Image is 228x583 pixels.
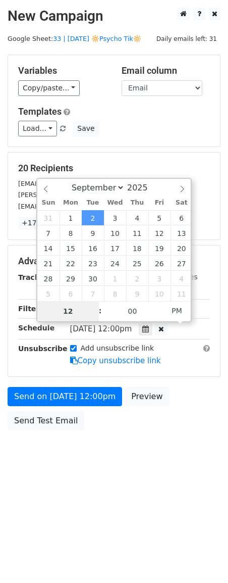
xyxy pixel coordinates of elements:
small: [EMAIL_ADDRESS][DOMAIN_NAME] [18,203,131,210]
span: September 8, 2025 [60,225,82,240]
a: Preview [125,387,169,406]
a: +17 more [18,217,61,229]
span: September 3, 2025 [104,210,126,225]
span: September 10, 2025 [104,225,126,240]
span: September 29, 2025 [60,271,82,286]
input: Year [125,183,161,192]
h2: New Campaign [8,8,220,25]
span: October 5, 2025 [37,286,60,301]
label: Add unsubscribe link [81,343,154,354]
span: September 23, 2025 [82,256,104,271]
span: September 12, 2025 [148,225,170,240]
span: September 19, 2025 [148,240,170,256]
small: Google Sheet: [8,35,141,42]
span: September 15, 2025 [60,240,82,256]
span: September 22, 2025 [60,256,82,271]
span: October 4, 2025 [170,271,193,286]
span: September 18, 2025 [126,240,148,256]
a: Daily emails left: 31 [153,35,220,42]
strong: Unsubscribe [18,345,68,353]
label: UTM Codes [158,272,197,282]
span: October 7, 2025 [82,286,104,301]
span: October 6, 2025 [60,286,82,301]
span: September 11, 2025 [126,225,148,240]
span: August 31, 2025 [37,210,60,225]
strong: Filters [18,305,44,313]
small: [EMAIL_ADDRESS][DOMAIN_NAME] [18,180,131,187]
span: September 27, 2025 [170,256,193,271]
span: September 25, 2025 [126,256,148,271]
span: September 5, 2025 [148,210,170,225]
a: Copy unsubscribe link [70,356,161,365]
span: September 6, 2025 [170,210,193,225]
iframe: Chat Widget [178,535,228,583]
a: 33 | [DATE] 🔆Psycho Tik🔆 [53,35,141,42]
span: September 30, 2025 [82,271,104,286]
a: Copy/paste... [18,80,80,96]
span: [DATE] 12:00pm [70,324,132,333]
span: September 28, 2025 [37,271,60,286]
span: Click to toggle [163,301,191,321]
span: Sun [37,200,60,206]
h5: Email column [122,65,210,76]
span: October 2, 2025 [126,271,148,286]
span: Daily emails left: 31 [153,33,220,44]
span: September 14, 2025 [37,240,60,256]
span: September 16, 2025 [82,240,104,256]
h5: 20 Recipients [18,163,210,174]
span: September 21, 2025 [37,256,60,271]
span: September 13, 2025 [170,225,193,240]
strong: Tracking [18,273,52,281]
a: Load... [18,121,57,136]
strong: Schedule [18,324,54,332]
input: Hour [37,301,99,321]
span: : [99,301,102,321]
span: September 20, 2025 [170,240,193,256]
span: Wed [104,200,126,206]
span: October 11, 2025 [170,286,193,301]
a: Templates [18,106,62,117]
span: Fri [148,200,170,206]
h5: Variables [18,65,106,76]
span: September 4, 2025 [126,210,148,225]
a: Send on [DATE] 12:00pm [8,387,122,406]
span: October 1, 2025 [104,271,126,286]
span: Tue [82,200,104,206]
span: September 9, 2025 [82,225,104,240]
small: [PERSON_NAME][EMAIL_ADDRESS][DOMAIN_NAME] [18,191,184,199]
button: Save [73,121,99,136]
h5: Advanced [18,256,210,267]
span: September 17, 2025 [104,240,126,256]
a: Send Test Email [8,411,84,430]
span: October 3, 2025 [148,271,170,286]
span: Thu [126,200,148,206]
span: October 10, 2025 [148,286,170,301]
span: September 2, 2025 [82,210,104,225]
span: September 7, 2025 [37,225,60,240]
span: October 8, 2025 [104,286,126,301]
span: Mon [60,200,82,206]
span: September 1, 2025 [60,210,82,225]
span: September 26, 2025 [148,256,170,271]
span: October 9, 2025 [126,286,148,301]
input: Minute [102,301,163,321]
span: Sat [170,200,193,206]
span: September 24, 2025 [104,256,126,271]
